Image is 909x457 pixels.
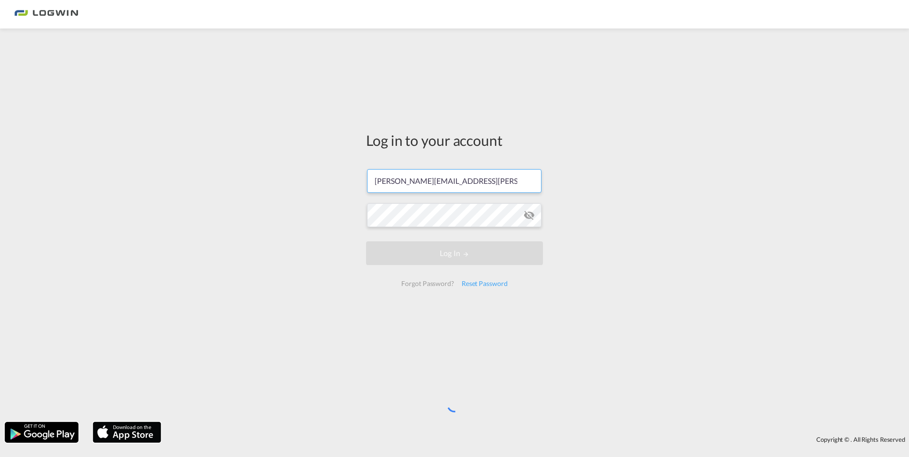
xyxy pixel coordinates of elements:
[92,421,162,444] img: apple.png
[166,431,909,447] div: Copyright © . All Rights Reserved
[397,275,457,292] div: Forgot Password?
[367,169,542,193] input: Enter email/phone number
[523,209,535,221] md-icon: icon-eye-off
[366,130,543,150] div: Log in to your account
[366,241,543,265] button: LOGIN
[14,4,78,25] img: bc73a0e0d8c111efacd525e4c8ad7d32.png
[458,275,512,292] div: Reset Password
[4,421,79,444] img: google.png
